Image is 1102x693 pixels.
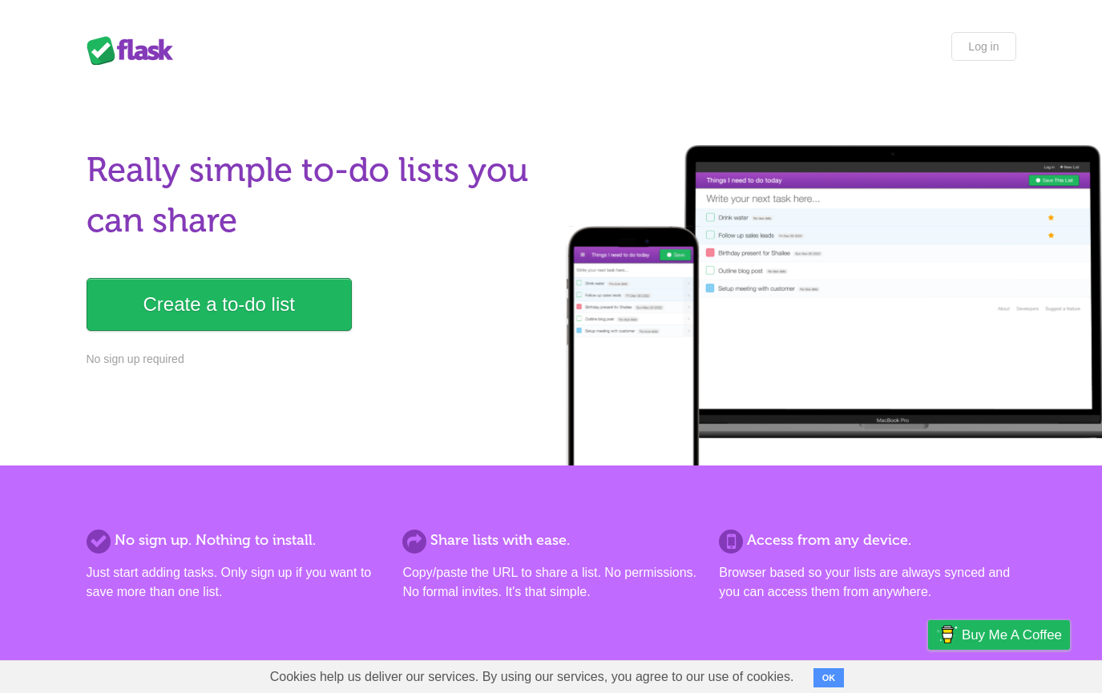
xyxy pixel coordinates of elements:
span: Buy me a coffee [962,621,1062,649]
p: Copy/paste the URL to share a list. No permissions. No formal invites. It's that simple. [402,563,699,602]
h2: No sign up. Nothing to install. [87,530,383,551]
p: Just start adding tasks. Only sign up if you want to save more than one list. [87,563,383,602]
button: OK [813,668,845,687]
h2: Access from any device. [719,530,1015,551]
div: Flask Lists [87,36,183,65]
img: Buy me a coffee [936,621,958,648]
a: Log in [951,32,1015,61]
h1: Really simple to-do lists you can share [87,145,542,246]
span: Cookies help us deliver our services. By using our services, you agree to our use of cookies. [254,661,810,693]
a: Create a to-do list [87,278,352,331]
a: Buy me a coffee [928,620,1070,650]
h2: Share lists with ease. [402,530,699,551]
p: No sign up required [87,351,542,368]
p: Browser based so your lists are always synced and you can access them from anywhere. [719,563,1015,602]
